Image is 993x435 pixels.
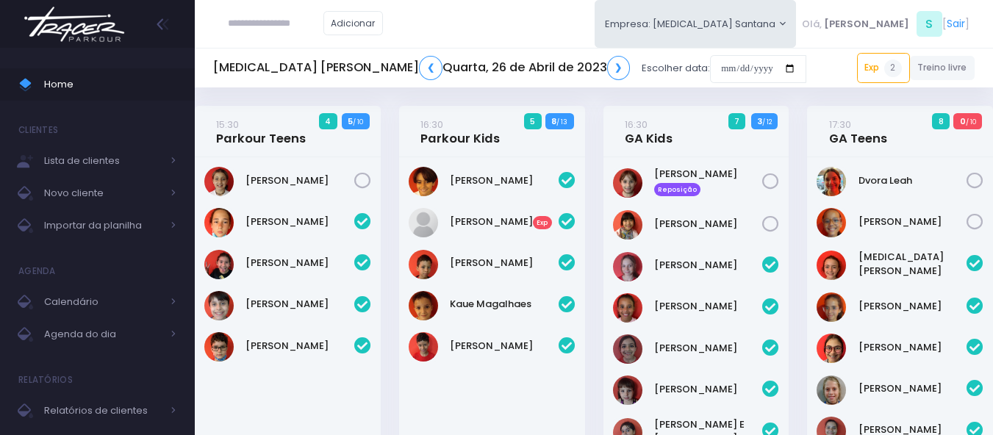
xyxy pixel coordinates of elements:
[762,118,772,126] small: / 12
[654,258,763,273] a: [PERSON_NAME]
[625,117,673,146] a: 16:30GA Kids
[858,381,967,396] a: [PERSON_NAME]
[613,210,642,240] img: Julia Oshiro
[213,56,630,80] h5: [MEDICAL_DATA] [PERSON_NAME] Quarta, 26 de Abril de 2023
[216,118,239,132] small: 15:30
[613,293,642,323] img: Bianca Gabriela Pereira da Cunha
[533,216,552,229] span: Exp
[607,56,631,80] a: ❯
[204,208,234,237] img: Daniel Sanches Abdala
[947,16,965,32] a: Sair
[450,173,559,188] a: [PERSON_NAME]
[817,251,846,280] img: Allegra Montanari Ferreira
[420,118,443,132] small: 16:30
[613,252,642,281] img: Antonella Ferreira Pascarelli Pinto
[728,113,746,129] span: 7
[858,173,967,188] a: Dvora Leah
[625,118,648,132] small: 16:30
[817,292,846,322] img: Fernanda Alves Garrido Gacitua
[419,56,442,80] a: ❮
[824,17,909,32] span: [PERSON_NAME]
[420,117,500,146] a: 16:30Parkour Kids
[450,339,559,353] a: [PERSON_NAME]
[18,256,56,286] h4: Agenda
[932,113,950,129] span: 8
[556,118,567,126] small: / 13
[204,332,234,362] img: Miguel Penna Ferreira
[450,256,559,270] a: [PERSON_NAME]
[858,340,967,355] a: [PERSON_NAME]
[44,325,162,344] span: Agenda do dia
[966,118,976,126] small: / 10
[409,250,438,279] img: Gabriel Ramalho de Abreu
[654,299,763,314] a: [PERSON_NAME]
[613,334,642,364] img: Clara Souza Salles
[524,113,542,129] span: 5
[348,115,353,127] strong: 5
[245,173,354,188] a: [PERSON_NAME]
[910,56,975,80] a: Treino livre
[884,60,902,77] span: 2
[857,53,910,82] a: Exp2
[858,299,967,314] a: [PERSON_NAME]
[654,382,763,397] a: [PERSON_NAME]
[204,167,234,196] img: Gabriela Guzzi de Almeida
[44,75,176,94] span: Home
[323,11,384,35] a: Adicionar
[829,117,887,146] a: 17:30GA Teens
[204,250,234,279] img: João Pedro Alves Rampazzo
[654,217,763,231] a: [PERSON_NAME]
[245,339,354,353] a: [PERSON_NAME]
[44,216,162,235] span: Importar da planilha
[319,113,337,129] span: 4
[817,334,846,363] img: Hanna Antebi
[654,167,763,196] a: [PERSON_NAME] Reposição
[245,297,354,312] a: [PERSON_NAME]
[757,115,762,127] strong: 3
[613,375,642,405] img: Isabella formigoni
[960,115,966,127] strong: 0
[654,341,763,356] a: [PERSON_NAME]
[551,115,556,127] strong: 8
[18,115,58,145] h4: Clientes
[44,292,162,312] span: Calendário
[18,365,73,395] h4: Relatórios
[817,375,846,405] img: Jamile Perdon Danielian
[654,183,701,196] span: Reposição
[44,401,162,420] span: Relatórios de clientes
[450,297,559,312] a: Kaue Magalhaes
[917,11,942,37] span: S
[450,215,559,229] a: [PERSON_NAME]Exp
[44,184,162,203] span: Novo cliente
[817,208,846,237] img: Gabriela Alves Garrido Gacitua
[802,17,822,32] span: Olá,
[44,151,162,170] span: Lista de clientes
[409,208,438,237] img: Beatriz Menezes Lanzoti
[858,215,967,229] a: [PERSON_NAME]
[353,118,363,126] small: / 10
[829,118,851,132] small: 17:30
[204,291,234,320] img: Luigi Giusti Vitorino
[817,167,846,196] img: Dvora Leah Begun
[796,7,975,40] div: [ ]
[245,215,354,229] a: [PERSON_NAME]
[409,167,438,196] img: Arthur Dias
[245,256,354,270] a: [PERSON_NAME]
[613,168,642,198] img: Bruna Dias
[858,250,967,278] a: [MEDICAL_DATA][PERSON_NAME]
[213,51,806,85] div: Escolher data:
[409,291,438,320] img: Kaue Magalhaes Belo
[216,117,306,146] a: 15:30Parkour Teens
[409,332,438,362] img: Miguel Ramalho de Abreu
